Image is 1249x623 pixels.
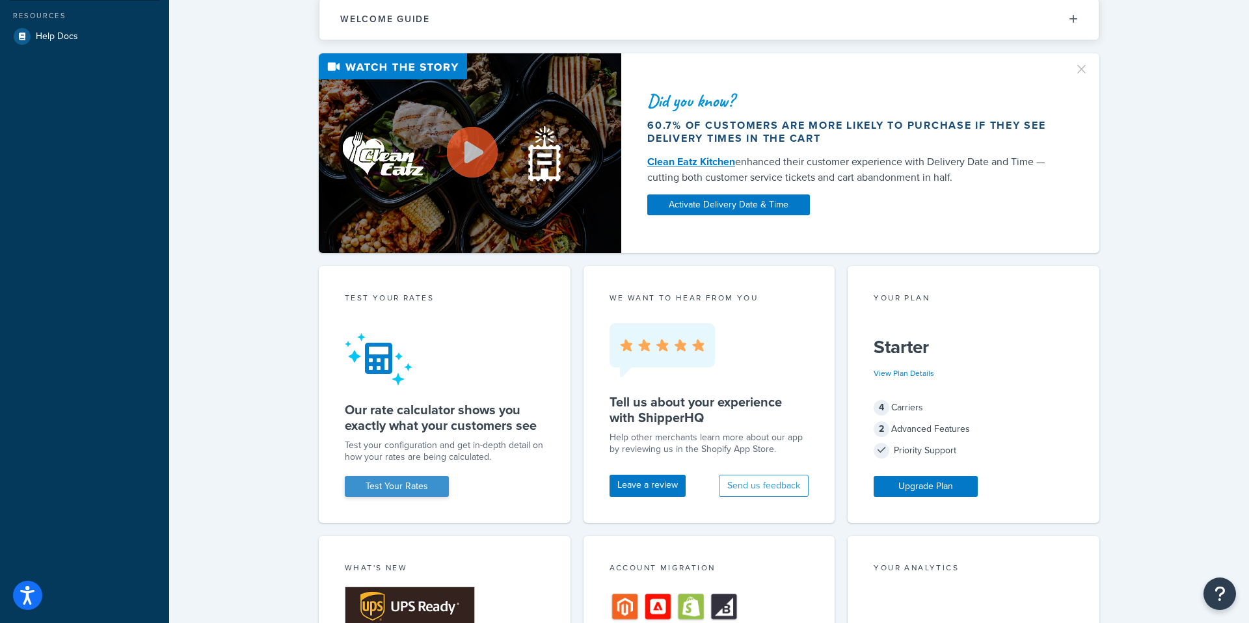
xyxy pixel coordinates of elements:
div: enhanced their customer experience with Delivery Date and Time — cutting both customer service ti... [647,154,1058,185]
button: Send us feedback [719,475,809,497]
a: Clean Eatz Kitchen [647,154,735,169]
h5: Tell us about your experience with ShipperHQ [610,394,809,425]
span: 2 [874,421,889,437]
div: Carriers [874,399,1073,417]
div: Test your configuration and get in-depth detail on how your rates are being calculated. [345,440,544,463]
img: Video thumbnail [319,53,621,253]
span: Help Docs [36,31,78,42]
div: Account Migration [610,562,809,577]
h5: Our rate calculator shows you exactly what your customers see [345,402,544,433]
a: View Plan Details [874,367,934,379]
p: Help other merchants learn more about our app by reviewing us in the Shopify App Store. [610,432,809,455]
div: Did you know? [647,92,1058,110]
div: Priority Support [874,442,1073,460]
a: Activate Delivery Date & Time [647,194,810,215]
div: Resources [10,10,159,21]
div: 60.7% of customers are more likely to purchase if they see delivery times in the cart [647,119,1058,145]
h5: Starter [874,337,1073,358]
p: we want to hear from you [610,292,809,304]
div: Advanced Features [874,420,1073,438]
div: Your Analytics [874,562,1073,577]
a: Help Docs [10,25,159,48]
div: Your Plan [874,292,1073,307]
button: Open Resource Center [1203,577,1236,610]
div: What's New [345,562,544,577]
div: Test your rates [345,292,544,307]
span: 4 [874,400,889,416]
a: Test Your Rates [345,476,449,497]
a: Leave a review [610,475,686,497]
a: Upgrade Plan [874,476,978,497]
h2: Welcome Guide [340,14,430,24]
